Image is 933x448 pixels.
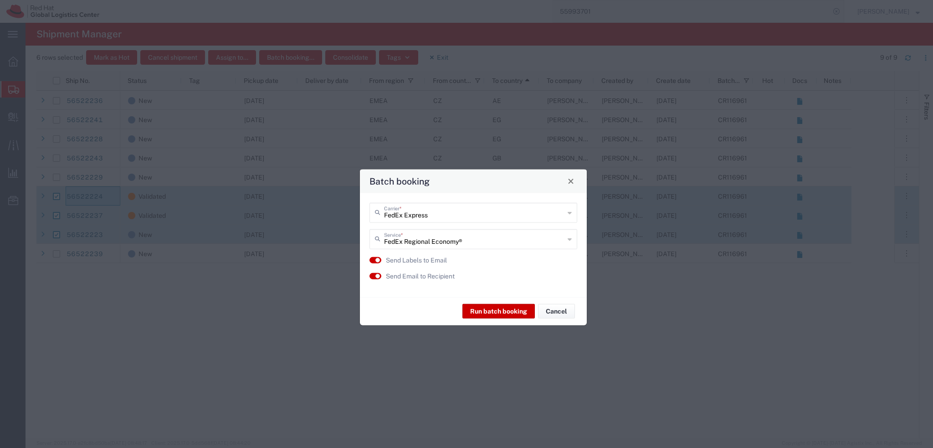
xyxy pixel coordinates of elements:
button: Cancel [538,304,575,319]
h4: Batch booking [369,175,430,188]
label: Send Labels to Email [386,255,447,265]
button: Run batch booking [462,304,535,319]
button: Close [564,175,577,187]
label: Send Email to Recipient [386,271,455,281]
